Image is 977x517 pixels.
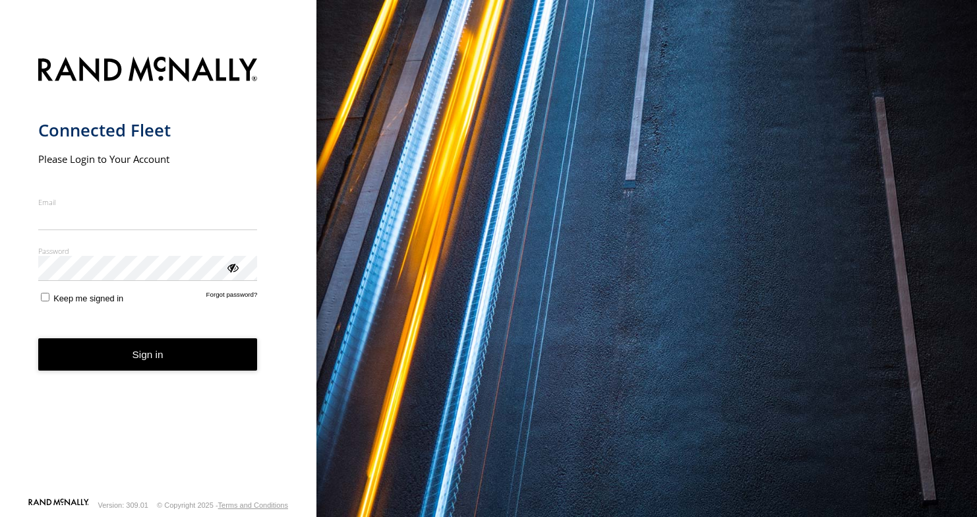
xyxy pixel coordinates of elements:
div: © Copyright 2025 - [157,501,288,509]
span: Keep me signed in [53,293,123,303]
input: Keep me signed in [41,293,49,301]
a: Forgot password? [206,291,258,303]
h1: Connected Fleet [38,119,258,141]
label: Email [38,197,258,207]
button: Sign in [38,338,258,371]
a: Terms and Conditions [218,501,288,509]
div: Version: 309.01 [98,501,148,509]
img: Rand McNally [38,54,258,88]
form: main [38,49,279,497]
label: Password [38,246,258,256]
div: ViewPassword [225,260,239,274]
a: Visit our Website [28,499,89,512]
h2: Please Login to Your Account [38,152,258,166]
